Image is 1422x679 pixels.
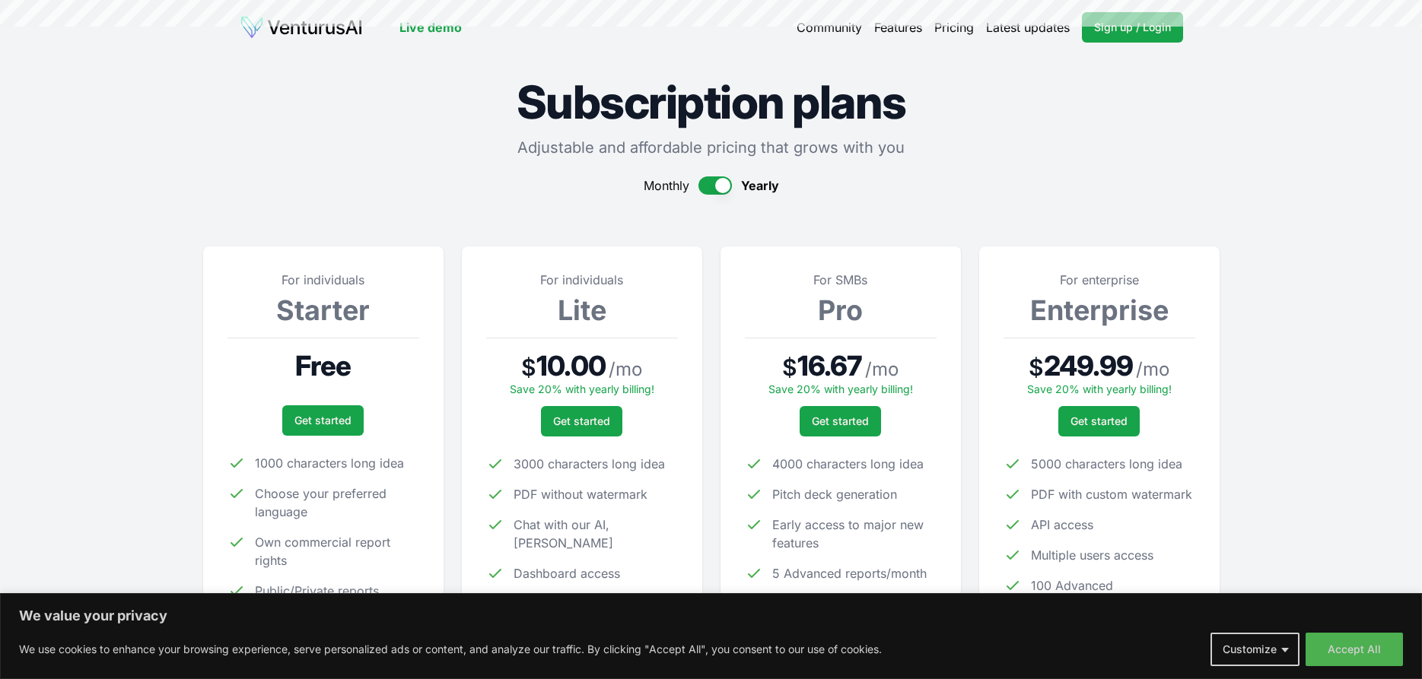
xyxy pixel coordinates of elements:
a: Community [797,18,862,36]
h3: Pro [745,295,937,325]
a: Features [874,18,922,36]
a: Get started [282,405,364,436]
span: / mo [1136,357,1169,382]
p: For SMBs [745,271,937,289]
span: Public/Private reports [255,582,379,600]
p: Adjustable and affordable pricing that grows with you [203,137,1220,158]
img: logo [240,15,363,40]
span: Save 20% with yearly billing! [1027,382,1172,395]
span: Choose your preferred language [255,484,419,521]
a: Get started [1058,406,1140,436]
span: Sign up / Login [1094,20,1171,35]
p: We use cookies to enhance your browsing experience, serve personalized ads or content, and analyz... [19,640,882,658]
a: Pricing [934,18,974,36]
span: Own commercial report rights [255,533,419,570]
span: Yearly [741,176,779,195]
a: Latest updates [986,18,1070,36]
h3: Enterprise [1004,295,1195,325]
span: PDF without watermark [514,485,647,503]
span: 10.00 [536,351,606,381]
span: $ [1029,354,1044,381]
span: 3000 characters long idea [514,455,665,473]
h1: Subscription plans [203,79,1220,125]
a: Get started [541,406,622,436]
span: Chat with our AI, [PERSON_NAME] [514,516,678,552]
span: 5 Advanced reports/month [772,564,927,582]
span: 1000 characters long idea [255,454,404,472]
span: Dashboard access [514,564,620,582]
button: Accept All [1306,633,1403,666]
span: PDF with custom watermark [1031,485,1192,503]
span: Monthly [644,176,689,195]
span: 249.99 [1044,351,1133,381]
span: 100 Advanced reports/month [1031,576,1195,613]
p: We value your privacy [19,607,1403,625]
span: Free [295,351,351,381]
h3: Lite [486,295,678,325]
span: Early access to major new features [772,516,937,552]
p: For individuals [486,271,678,289]
span: Save 20% with yearly billing! [768,382,913,395]
span: 5000 characters long idea [1031,455,1182,473]
p: For enterprise [1004,271,1195,289]
h3: Starter [227,295,419,325]
span: $ [782,354,797,381]
a: Live demo [399,18,462,36]
span: / mo [609,357,642,382]
span: API access [1031,516,1093,534]
span: Pitch deck generation [772,485,897,503]
span: 16.67 [797,351,863,381]
a: Sign up / Login [1082,12,1183,43]
span: $ [521,354,536,381]
p: For individuals [227,271,419,289]
span: Multiple users access [1031,546,1153,564]
a: Get started [800,406,881,436]
span: Save 20% with yearly billing! [510,382,654,395]
span: / mo [865,357,899,382]
span: 4000 characters long idea [772,455,924,473]
button: Customize [1210,633,1300,666]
